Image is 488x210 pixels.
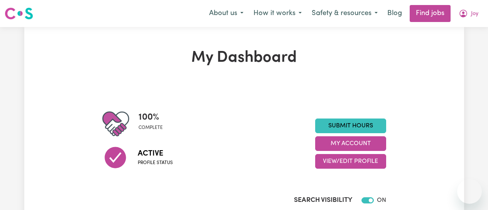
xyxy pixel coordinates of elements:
[307,5,383,22] button: Safety & resources
[5,7,33,20] img: Careseekers logo
[138,148,173,159] span: Active
[204,5,248,22] button: About us
[410,5,451,22] a: Find jobs
[457,179,482,204] iframe: Button to launch messaging window
[315,136,386,151] button: My Account
[454,5,483,22] button: My Account
[471,10,478,18] span: Joy
[138,159,173,166] span: Profile status
[383,5,407,22] a: Blog
[248,5,307,22] button: How it works
[138,110,169,137] div: Profile completeness: 100%
[294,195,352,205] label: Search Visibility
[315,154,386,169] button: View/Edit Profile
[138,110,163,124] span: 100 %
[377,197,386,203] span: ON
[102,49,386,67] h1: My Dashboard
[315,119,386,133] a: Submit Hours
[138,124,163,131] span: complete
[5,5,33,22] a: Careseekers logo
